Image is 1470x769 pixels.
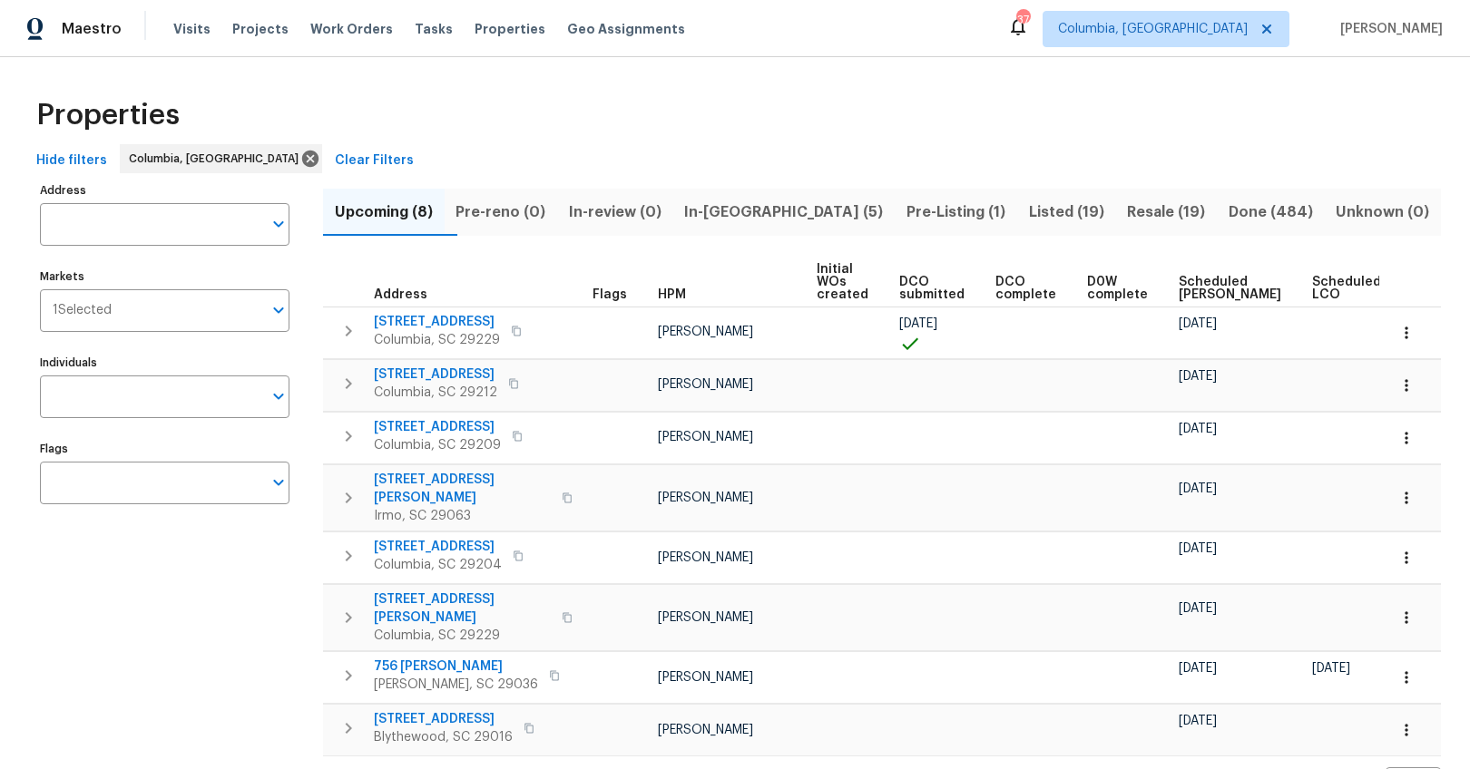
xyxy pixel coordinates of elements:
[1179,276,1281,301] span: Scheduled [PERSON_NAME]
[1179,482,1217,495] span: [DATE]
[29,144,114,178] button: Hide filters
[40,357,289,368] label: Individuals
[374,657,538,676] span: 756 [PERSON_NAME]
[1336,200,1431,225] span: Unknown (0)
[266,211,291,237] button: Open
[658,551,753,564] span: [PERSON_NAME]
[374,384,497,402] span: Columbia, SC 29212
[374,728,513,746] span: Blythewood, SC 29016
[36,106,180,124] span: Properties
[328,144,421,178] button: Clear Filters
[456,200,547,225] span: Pre-reno (0)
[1087,276,1148,301] span: D0W complete
[899,276,965,301] span: DCO submitted
[335,150,414,172] span: Clear Filters
[1333,20,1443,38] span: [PERSON_NAME]
[374,313,500,331] span: [STREET_ADDRESS]
[658,431,753,443] span: [PERSON_NAME]
[658,724,753,736] span: [PERSON_NAME]
[62,20,122,38] span: Maestro
[374,710,513,728] span: [STREET_ADDRESS]
[658,611,753,624] span: [PERSON_NAME]
[1179,370,1217,383] span: [DATE]
[374,331,500,349] span: Columbia, SC 29229
[1179,317,1217,330] span: [DATE]
[568,200,662,225] span: In-review (0)
[567,20,685,38] span: Geo Assignments
[1126,200,1206,225] span: Resale (19)
[173,20,211,38] span: Visits
[899,317,937,330] span: [DATE]
[129,150,306,168] span: Columbia, [GEOGRAPHIC_DATA]
[1312,662,1350,675] span: [DATE]
[374,556,502,574] span: Columbia, SC 29204
[658,288,686,301] span: HPM
[36,150,107,172] span: Hide filters
[658,492,753,504] span: [PERSON_NAME]
[374,627,551,645] span: Columbia, SC 29229
[415,23,453,35] span: Tasks
[658,671,753,684] span: [PERSON_NAME]
[475,20,545,38] span: Properties
[658,326,753,338] span: [PERSON_NAME]
[120,144,322,173] div: Columbia, [GEOGRAPHIC_DATA]
[374,365,497,384] span: [STREET_ADDRESS]
[374,436,501,454] span: Columbia, SC 29209
[374,538,502,556] span: [STREET_ADDRESS]
[1228,200,1314,225] span: Done (484)
[1179,423,1217,435] span: [DATE]
[374,507,551,525] span: Irmo, SC 29063
[374,418,501,436] span: [STREET_ADDRESS]
[266,297,291,323] button: Open
[334,200,434,225] span: Upcoming (8)
[1179,542,1217,555] span: [DATE]
[1058,20,1248,38] span: Columbia, [GEOGRAPHIC_DATA]
[310,20,393,38] span: Work Orders
[53,303,112,318] span: 1 Selected
[1028,200,1105,225] span: Listed (19)
[40,185,289,196] label: Address
[374,471,551,507] span: [STREET_ADDRESS][PERSON_NAME]
[684,200,885,225] span: In-[GEOGRAPHIC_DATA] (5)
[817,263,868,301] span: Initial WOs created
[266,470,291,495] button: Open
[374,590,551,627] span: [STREET_ADDRESS][PERSON_NAME]
[374,676,538,694] span: [PERSON_NAME], SC 29036
[1179,715,1217,727] span: [DATE]
[40,271,289,282] label: Markets
[1179,662,1217,675] span: [DATE]
[374,288,427,301] span: Address
[40,443,289,454] label: Flags
[906,200,1006,225] span: Pre-Listing (1)
[1179,602,1217,615] span: [DATE]
[593,288,627,301] span: Flags
[995,276,1056,301] span: DCO complete
[1016,11,1029,29] div: 37
[1312,276,1381,301] span: Scheduled LCO
[658,378,753,391] span: [PERSON_NAME]
[232,20,289,38] span: Projects
[266,384,291,409] button: Open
